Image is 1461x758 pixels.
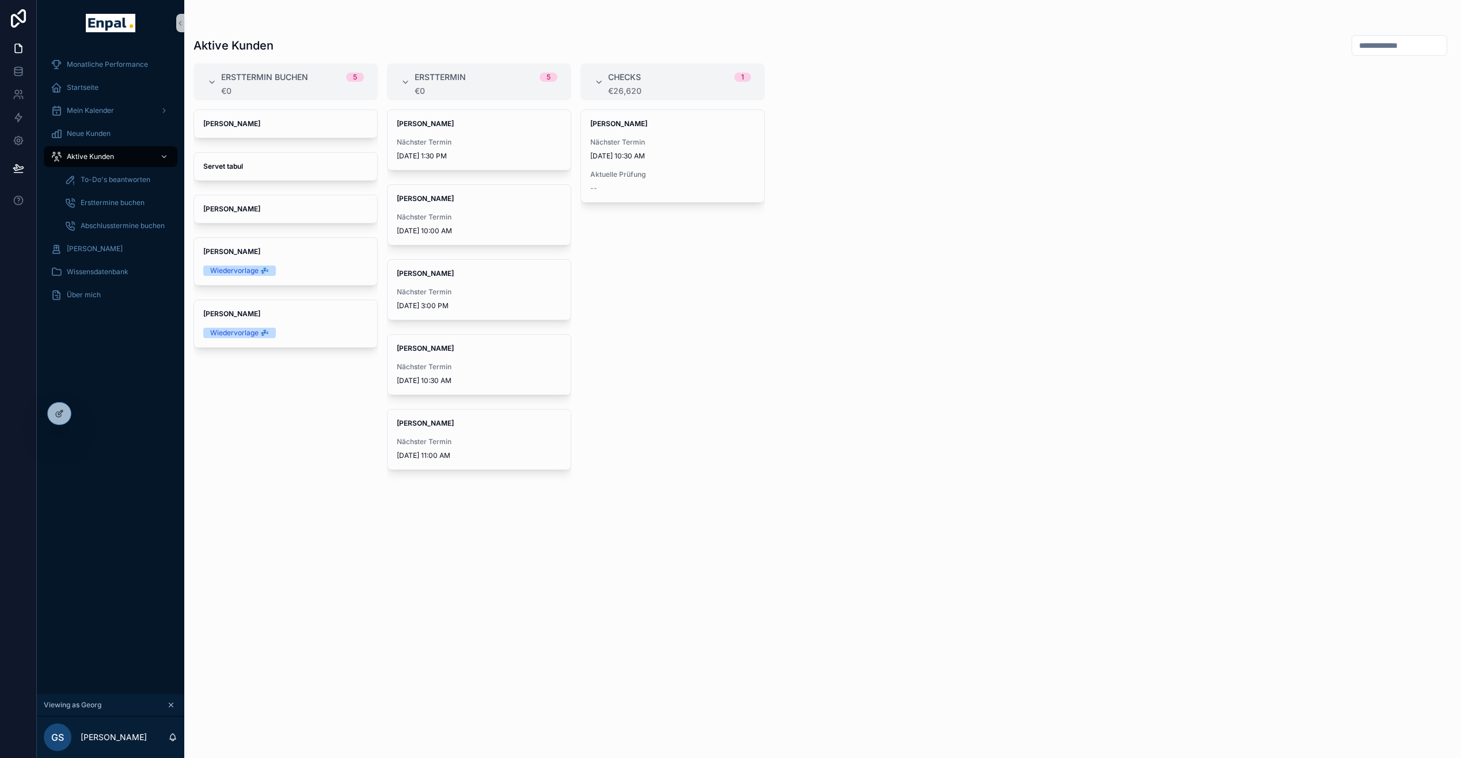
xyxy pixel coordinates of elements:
[203,204,260,213] strong: [PERSON_NAME]
[387,409,571,470] a: [PERSON_NAME]Nächster Termin[DATE] 11:00 AM
[193,195,378,223] a: [PERSON_NAME]
[397,213,561,222] span: Nächster Termin
[67,83,98,92] span: Startseite
[193,109,378,138] a: [PERSON_NAME]
[221,86,364,96] div: €0
[44,261,177,282] a: Wissensdatenbank
[397,194,454,203] strong: [PERSON_NAME]
[741,73,744,82] div: 1
[44,700,101,710] span: Viewing as Georg
[397,376,561,385] span: [DATE] 10:30 AM
[58,192,177,213] a: Ersttermine buchen
[397,437,561,446] span: Nächster Termin
[51,730,64,744] span: GS
[590,151,755,161] span: [DATE] 10:30 AM
[210,328,269,338] div: Wiedervorlage 💤
[397,151,561,161] span: [DATE] 1:30 PM
[81,221,165,230] span: Abschlusstermine buchen
[193,37,274,54] h1: Aktive Kunden
[58,169,177,190] a: To-Do's beantworten
[81,732,147,743] p: [PERSON_NAME]
[397,344,454,353] strong: [PERSON_NAME]
[44,123,177,144] a: Neue Kunden
[81,198,145,207] span: Ersttermine buchen
[67,60,148,69] span: Monatliche Performance
[210,266,269,276] div: Wiedervorlage 💤
[415,86,557,96] div: €0
[67,129,111,138] span: Neue Kunden
[203,162,243,170] strong: Servet tabul
[67,267,128,276] span: Wissensdatenbank
[547,73,551,82] div: 5
[608,71,641,83] span: Checks
[193,152,378,181] a: Servet tabul
[58,215,177,236] a: Abschlusstermine buchen
[580,109,765,203] a: [PERSON_NAME]Nächster Termin[DATE] 10:30 AMAktuelle Prüfung--
[86,14,135,32] img: App logo
[590,184,597,193] span: --
[203,247,260,256] strong: [PERSON_NAME]
[387,259,571,320] a: [PERSON_NAME]Nächster Termin[DATE] 3:00 PM
[67,152,114,161] span: Aktive Kunden
[397,301,561,310] span: [DATE] 3:00 PM
[203,309,260,318] strong: [PERSON_NAME]
[193,237,378,286] a: [PERSON_NAME]Wiedervorlage 💤
[44,54,177,75] a: Monatliche Performance
[67,244,123,253] span: [PERSON_NAME]
[590,170,755,179] span: Aktuelle Prüfung
[415,71,466,83] span: Ersttermin
[608,86,751,96] div: €26,620
[81,175,150,184] span: To-Do's beantworten
[387,334,571,395] a: [PERSON_NAME]Nächster Termin[DATE] 10:30 AM
[387,109,571,170] a: [PERSON_NAME]Nächster Termin[DATE] 1:30 PM
[397,138,561,147] span: Nächster Termin
[397,362,561,372] span: Nächster Termin
[397,287,561,297] span: Nächster Termin
[397,226,561,236] span: [DATE] 10:00 AM
[193,300,378,348] a: [PERSON_NAME]Wiedervorlage 💤
[67,106,114,115] span: Mein Kalender
[397,119,454,128] strong: [PERSON_NAME]
[37,46,184,320] div: scrollable content
[387,184,571,245] a: [PERSON_NAME]Nächster Termin[DATE] 10:00 AM
[203,119,260,128] strong: [PERSON_NAME]
[44,146,177,167] a: Aktive Kunden
[353,73,357,82] div: 5
[44,238,177,259] a: [PERSON_NAME]
[397,419,454,427] strong: [PERSON_NAME]
[397,451,561,460] span: [DATE] 11:00 AM
[397,269,454,278] strong: [PERSON_NAME]
[221,71,308,83] span: Ersttermin buchen
[67,290,101,300] span: Über mich
[44,100,177,121] a: Mein Kalender
[44,77,177,98] a: Startseite
[44,285,177,305] a: Über mich
[590,119,647,128] strong: [PERSON_NAME]
[590,138,755,147] span: Nächster Termin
